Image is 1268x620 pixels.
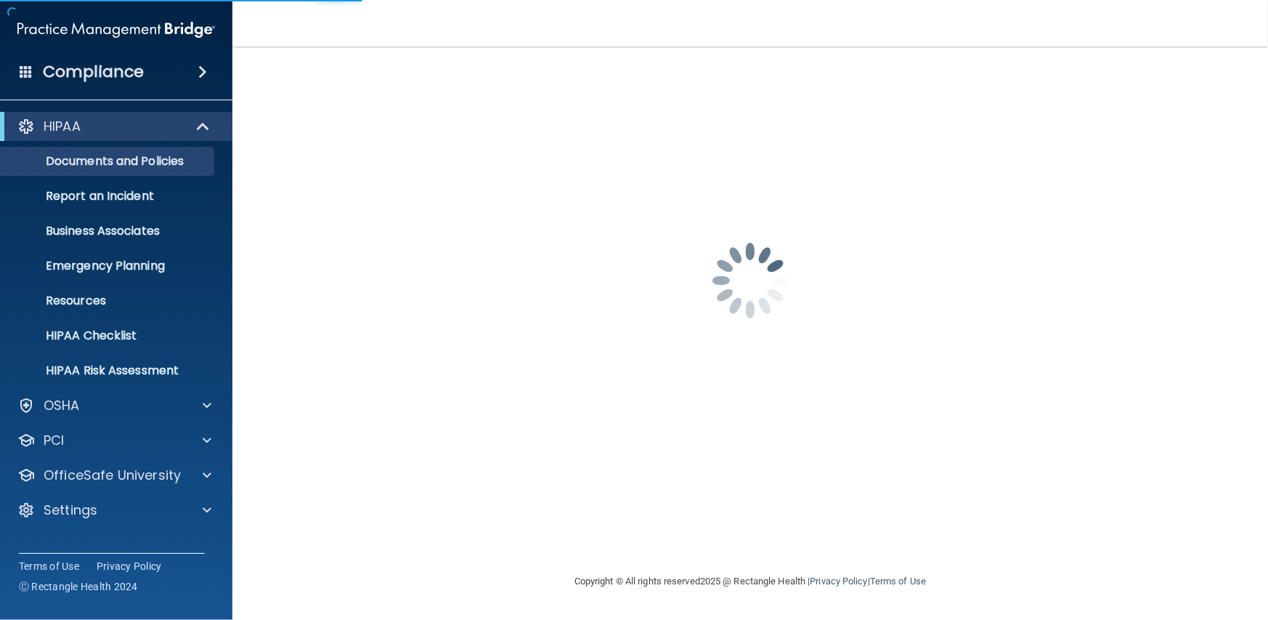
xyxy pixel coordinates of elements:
[44,397,80,414] p: OSHA
[44,432,64,449] p: PCI
[810,576,867,587] a: Privacy Policy
[9,259,208,273] p: Emergency Planning
[44,118,81,135] p: HIPAA
[17,118,211,135] a: HIPAA
[17,15,215,44] img: PMB logo
[17,502,211,519] a: Settings
[9,363,208,378] p: HIPAA Risk Assessment
[678,208,823,353] img: spinner.e123f6fc.gif
[17,397,211,414] a: OSHA
[485,558,1015,605] div: Copyright © All rights reserved 2025 @ Rectangle Health | |
[870,576,926,587] a: Terms of Use
[9,294,208,308] p: Resources
[9,154,208,169] p: Documents and Policies
[19,559,79,573] a: Terms of Use
[44,467,181,484] p: OfficeSafe University
[43,62,144,82] h4: Compliance
[44,502,97,519] p: Settings
[19,579,138,594] span: Ⓒ Rectangle Health 2024
[9,189,208,204] p: Report an Incident
[9,329,208,343] p: HIPAA Checklist
[9,224,208,238] p: Business Associates
[17,467,211,484] a: OfficeSafe University
[97,559,162,573] a: Privacy Policy
[17,432,211,449] a: PCI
